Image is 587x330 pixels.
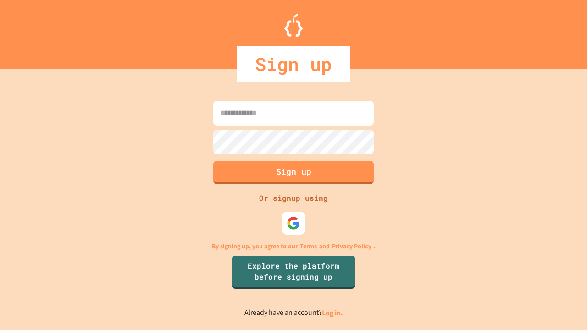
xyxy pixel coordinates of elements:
[213,161,374,184] button: Sign up
[232,256,355,289] a: Explore the platform before signing up
[332,242,371,251] a: Privacy Policy
[257,192,330,203] div: Or signup using
[237,46,350,82] div: Sign up
[244,307,343,319] p: Already have an account?
[322,308,343,318] a: Log in.
[287,216,300,230] img: google-icon.svg
[300,242,317,251] a: Terms
[212,242,376,251] p: By signing up, you agree to our and .
[284,14,303,37] img: Logo.svg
